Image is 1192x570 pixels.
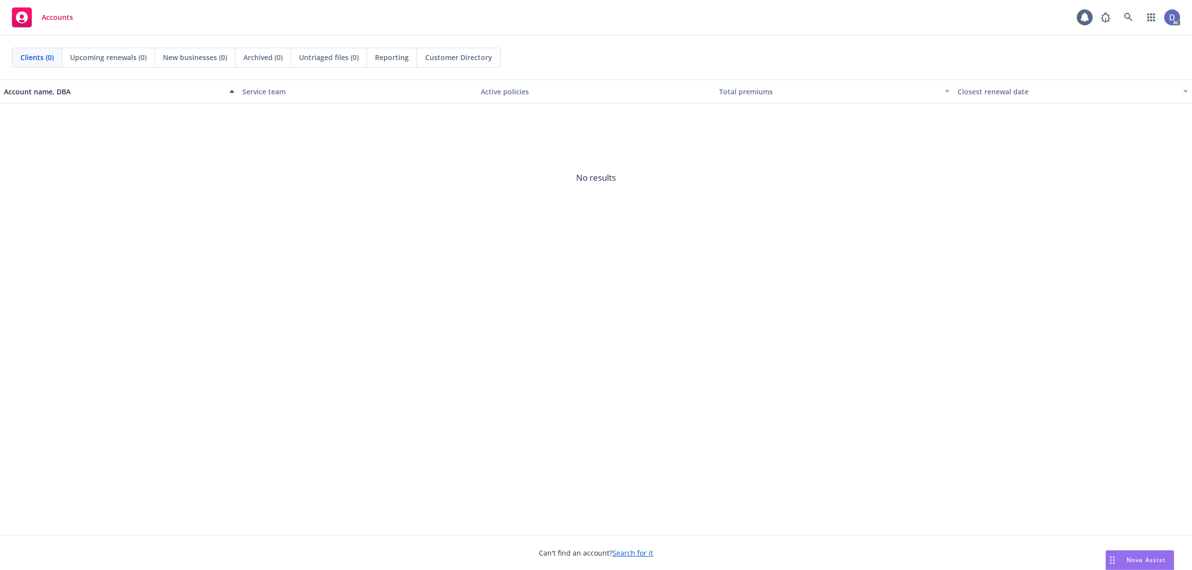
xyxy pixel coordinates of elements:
span: Archived (0) [243,52,283,63]
div: Closest renewal date [958,86,1177,97]
span: Clients (0) [20,52,54,63]
div: Drag to move [1106,551,1118,570]
a: Switch app [1141,7,1161,27]
button: Closest renewal date [954,79,1192,103]
span: Accounts [42,13,73,21]
div: Service team [242,86,473,97]
img: photo [1164,9,1180,25]
button: Service team [238,79,477,103]
span: New businesses (0) [163,52,227,63]
div: Active policies [481,86,711,97]
a: Search for it [612,548,653,558]
a: Search [1118,7,1138,27]
span: Upcoming renewals (0) [70,52,147,63]
div: Total premiums [719,86,939,97]
div: Account name, DBA [4,86,223,97]
span: Can't find an account? [539,548,653,558]
button: Active policies [477,79,715,103]
span: Reporting [375,52,409,63]
span: Untriaged files (0) [299,52,359,63]
span: Customer Directory [425,52,492,63]
button: Nova Assist [1106,550,1174,570]
a: Report a Bug [1096,7,1116,27]
a: Accounts [8,3,77,31]
button: Total premiums [715,79,954,103]
span: Nova Assist [1126,556,1166,564]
